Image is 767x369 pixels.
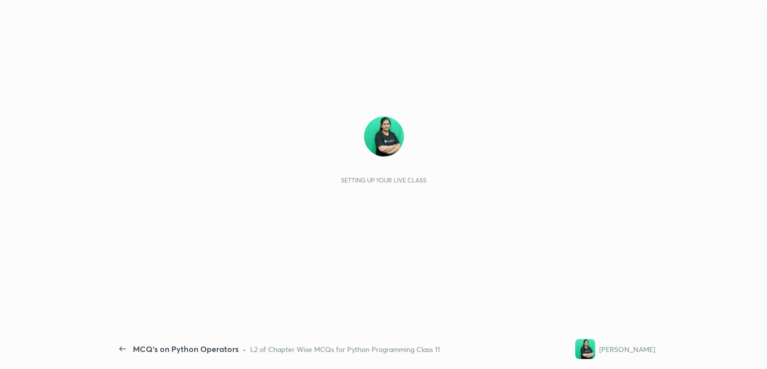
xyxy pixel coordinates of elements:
div: MCQ's on Python Operators [133,343,239,355]
div: • [243,344,246,354]
img: 7b2265ad5ca347229539244e8c80ba08.jpg [575,339,595,359]
img: 7b2265ad5ca347229539244e8c80ba08.jpg [364,116,404,156]
div: Setting up your live class [341,176,426,184]
div: [PERSON_NAME] [599,344,655,354]
div: L2 of Chapter Wise MCQs for Python Programming Class 11 [250,344,440,354]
